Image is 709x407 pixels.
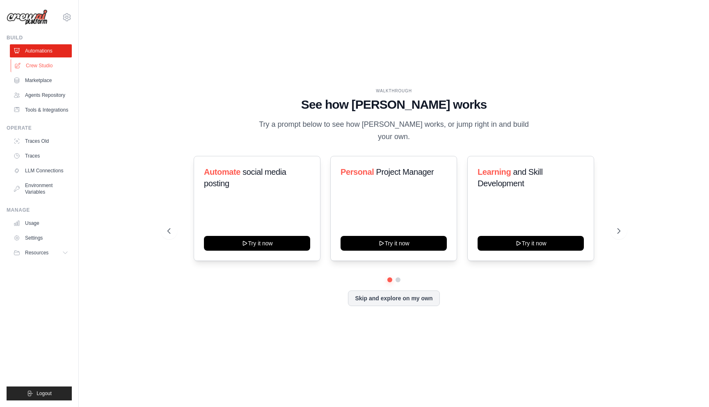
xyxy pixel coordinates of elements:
button: Skip and explore on my own [348,290,439,306]
button: Resources [10,246,72,259]
img: Logo [7,9,48,25]
span: social media posting [204,167,286,188]
span: Learning [478,167,511,176]
div: Operate [7,125,72,131]
button: Logout [7,386,72,400]
div: Build [7,34,72,41]
a: Marketplace [10,74,72,87]
a: Tools & Integrations [10,103,72,117]
p: Try a prompt below to see how [PERSON_NAME] works, or jump right in and build your own. [256,119,532,143]
span: Resources [25,249,48,256]
button: Try it now [204,236,310,251]
span: Personal [341,167,374,176]
a: Usage [10,217,72,230]
a: Environment Variables [10,179,72,199]
div: Manage [7,207,72,213]
a: Settings [10,231,72,245]
span: and Skill Development [478,167,542,188]
span: Logout [37,390,52,397]
button: Try it now [341,236,447,251]
a: Traces [10,149,72,162]
a: Agents Repository [10,89,72,102]
a: Automations [10,44,72,57]
h1: See how [PERSON_NAME] works [167,97,620,112]
div: WALKTHROUGH [167,88,620,94]
a: Traces Old [10,135,72,148]
button: Try it now [478,236,584,251]
a: LLM Connections [10,164,72,177]
span: Project Manager [376,167,434,176]
span: Automate [204,167,240,176]
a: Crew Studio [11,59,73,72]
